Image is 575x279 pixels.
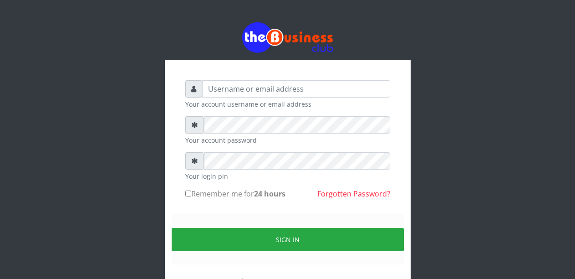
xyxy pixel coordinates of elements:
[185,99,390,109] small: Your account username or email address
[185,171,390,181] small: Your login pin
[254,189,285,199] b: 24 hours
[317,189,390,199] a: Forgotten Password?
[185,191,191,196] input: Remember me for24 hours
[202,80,390,98] input: Username or email address
[185,135,390,145] small: Your account password
[185,188,285,199] label: Remember me for
[172,228,404,251] button: Sign in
